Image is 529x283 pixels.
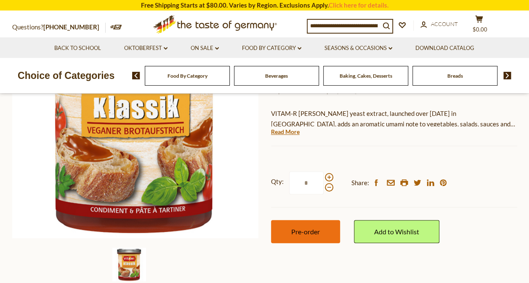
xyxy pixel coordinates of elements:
[54,44,101,53] a: Back to School
[271,128,300,136] a: Read More
[271,220,340,243] button: Pre-order
[132,72,140,79] img: previous arrow
[112,248,146,281] img: Vitam-R Classic Yeast Extract, Plant-Based Savory Spread, 8.8 oz
[503,72,511,79] img: next arrow
[473,26,487,33] span: $0.00
[420,20,458,29] a: Account
[324,44,392,53] a: Seasons & Occasions
[340,73,392,79] a: Baking, Cakes, Desserts
[167,73,207,79] a: Food By Category
[329,1,388,9] a: Click here for details.
[415,44,474,53] a: Download Catalog
[43,23,99,31] a: [PHONE_NUMBER]
[447,73,463,79] a: Breads
[124,44,167,53] a: Oktoberfest
[271,108,517,129] p: VITAM-R [PERSON_NAME] yeast extract, launched over [DATE] in [GEOGRAPHIC_DATA], adds an aromatic ...
[271,176,284,187] strong: Qty:
[351,178,369,188] span: Share:
[242,44,301,53] a: Food By Category
[12,22,106,33] p: Questions?
[467,15,492,36] button: $0.00
[289,171,324,194] input: Qty:
[265,73,288,79] a: Beverages
[191,44,219,53] a: On Sale
[354,220,439,243] a: Add to Wishlist
[431,21,458,27] span: Account
[291,228,320,236] span: Pre-order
